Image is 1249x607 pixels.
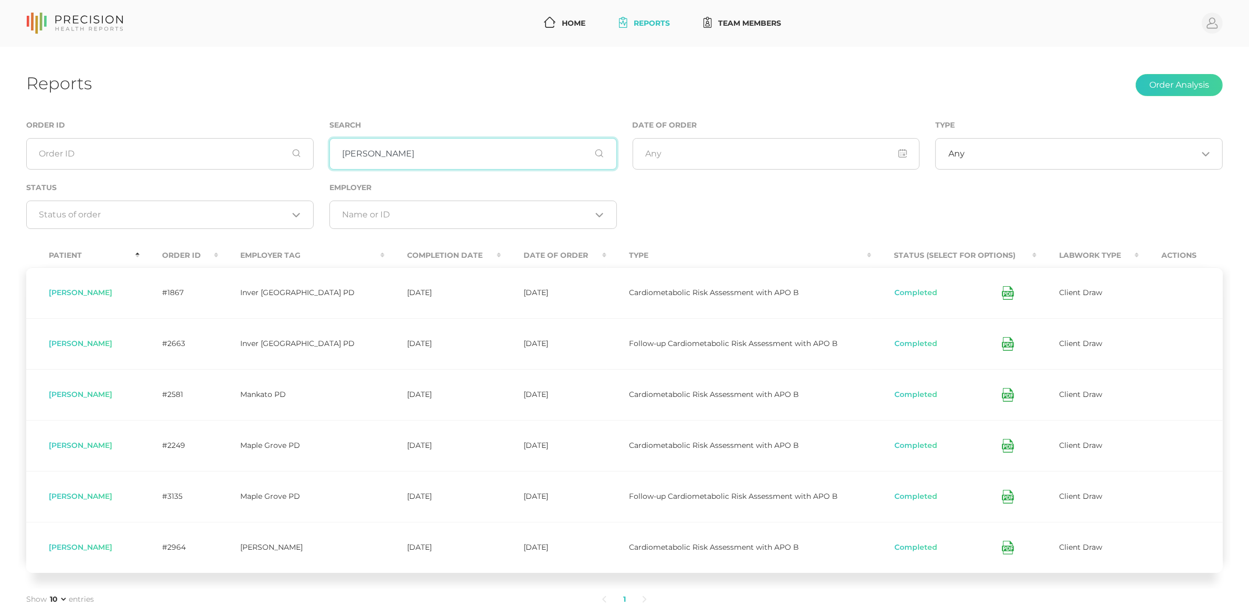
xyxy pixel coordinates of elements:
[629,542,799,552] span: Cardiometabolic Risk Assessment with APO B
[935,138,1223,170] div: Search for option
[948,149,965,159] span: Any
[501,267,606,318] td: [DATE]
[871,244,1036,267] th: Status (Select for Options) : activate to sort column ascending
[329,121,361,130] label: Search
[501,318,606,369] td: [DATE]
[894,542,938,553] button: Completed
[140,420,218,471] td: #2249
[894,441,938,451] button: Completed
[218,471,385,522] td: Maple Grove PD
[615,14,674,33] a: Reports
[501,471,606,522] td: [DATE]
[1059,288,1102,297] span: Client Draw
[1136,74,1223,96] button: Order Analysis
[894,288,938,298] button: Completed
[218,267,385,318] td: Inver [GEOGRAPHIC_DATA] PD
[385,369,501,420] td: [DATE]
[501,522,606,573] td: [DATE]
[140,522,218,573] td: #2964
[965,149,1198,159] input: Search for option
[1059,542,1102,552] span: Client Draw
[329,183,371,192] label: Employer
[26,244,140,267] th: Patient : activate to sort column descending
[894,339,938,349] button: Completed
[26,594,94,605] label: Show entries
[218,420,385,471] td: Maple Grove PD
[49,288,112,297] span: [PERSON_NAME]
[218,522,385,573] td: [PERSON_NAME]
[1059,491,1102,501] span: Client Draw
[385,267,501,318] td: [DATE]
[540,14,590,33] a: Home
[329,138,617,170] input: First or Last Name
[140,267,218,318] td: #1867
[385,318,501,369] td: [DATE]
[26,121,65,130] label: Order ID
[26,73,92,93] h1: Reports
[48,594,68,604] select: Showentries
[935,121,955,130] label: Type
[49,441,112,450] span: [PERSON_NAME]
[26,201,314,229] div: Search for option
[894,491,938,502] button: Completed
[894,390,938,400] button: Completed
[1037,244,1139,267] th: Labwork Type : activate to sort column ascending
[218,244,385,267] th: Employer Tag : activate to sort column ascending
[1139,244,1223,267] th: Actions
[49,390,112,399] span: [PERSON_NAME]
[633,138,920,170] input: Any
[629,390,799,399] span: Cardiometabolic Risk Assessment with APO B
[26,138,314,170] input: Order ID
[606,244,871,267] th: Type : activate to sort column ascending
[385,522,501,573] td: [DATE]
[385,471,501,522] td: [DATE]
[629,288,799,297] span: Cardiometabolic Risk Assessment with APO B
[49,542,112,552] span: [PERSON_NAME]
[699,14,785,33] a: Team Members
[633,121,697,130] label: Date of Order
[140,369,218,420] td: #2581
[218,369,385,420] td: Mankato PD
[501,244,606,267] th: Date Of Order : activate to sort column ascending
[218,318,385,369] td: Inver [GEOGRAPHIC_DATA] PD
[629,339,838,348] span: Follow-up Cardiometabolic Risk Assessment with APO B
[49,491,112,501] span: [PERSON_NAME]
[39,210,289,220] input: Search for option
[385,244,501,267] th: Completion Date : activate to sort column ascending
[385,420,501,471] td: [DATE]
[1059,390,1102,399] span: Client Draw
[629,441,799,450] span: Cardiometabolic Risk Assessment with APO B
[501,369,606,420] td: [DATE]
[329,201,617,229] div: Search for option
[1059,339,1102,348] span: Client Draw
[140,471,218,522] td: #3135
[140,244,218,267] th: Order ID : activate to sort column ascending
[26,183,57,192] label: Status
[1059,441,1102,450] span: Client Draw
[140,318,218,369] td: #2663
[629,491,838,501] span: Follow-up Cardiometabolic Risk Assessment with APO B
[49,339,112,348] span: [PERSON_NAME]
[501,420,606,471] td: [DATE]
[342,210,591,220] input: Search for option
